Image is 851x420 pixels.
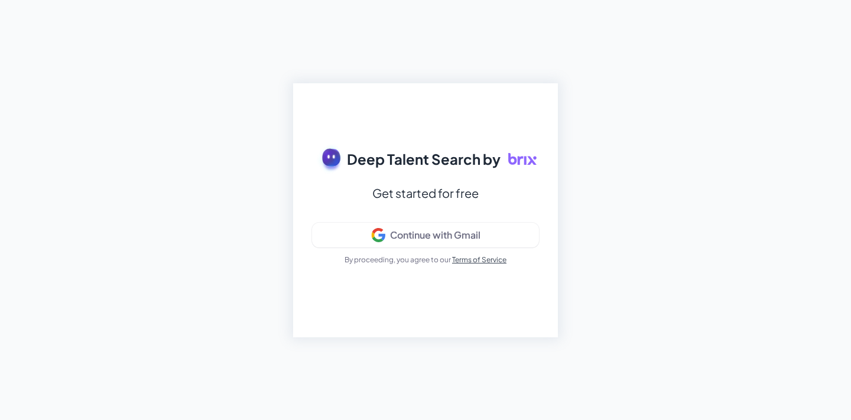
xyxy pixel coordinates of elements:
button: Continue with Gmail [312,223,539,248]
a: Terms of Service [452,255,506,264]
div: Continue with Gmail [390,229,480,241]
p: By proceeding, you agree to our [345,255,506,265]
span: Deep Talent Search by [347,148,501,170]
div: Get started for free [372,183,479,204]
